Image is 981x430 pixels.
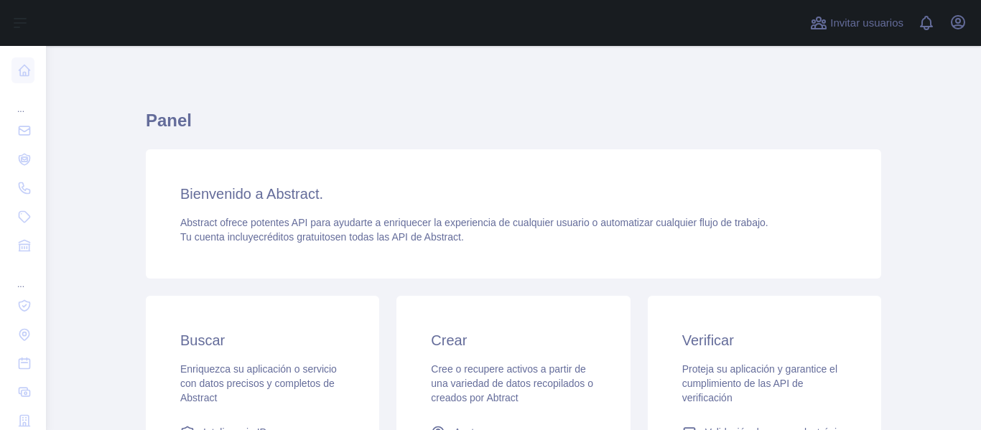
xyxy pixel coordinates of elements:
font: Cree o recupere activos a partir de una variedad de datos recopilados o creados por Abtract [431,363,593,403]
font: Invitar usuarios [830,17,903,29]
font: ... [17,104,24,114]
font: Crear [431,332,467,348]
font: Abstract ofrece potentes API para ayudarte a enriquecer la experiencia de cualquier usuario o aut... [180,217,768,228]
font: Proteja su aplicación y garantice el cumplimiento de las API de verificación [682,363,837,403]
font: Tu cuenta incluye [180,231,259,243]
font: ... [17,279,24,289]
font: Buscar [180,332,225,348]
font: Enriquezca su aplicación o servicio con datos precisos y completos de Abstract [180,363,337,403]
font: créditos gratuitos [259,231,335,243]
button: Invitar usuarios [807,11,906,34]
font: Bienvenido a Abstract. [180,186,323,202]
font: en todas las API de Abstract. [335,231,464,243]
font: Panel [146,111,192,130]
font: Verificar [682,332,734,348]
